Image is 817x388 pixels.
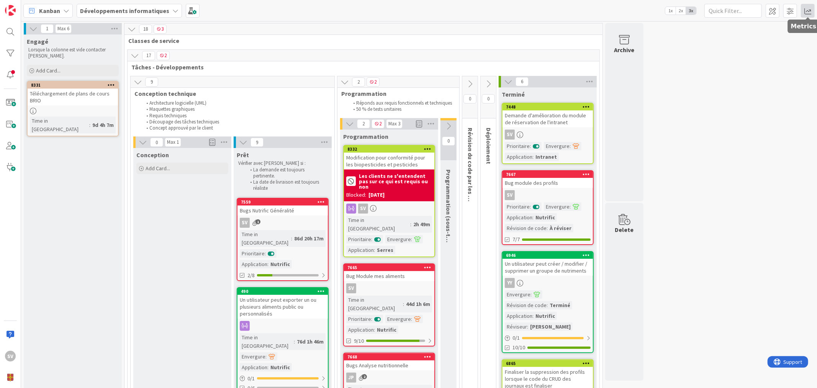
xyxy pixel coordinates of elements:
[375,326,398,334] div: Nutrific
[344,271,434,281] div: Bug Module mes aliments
[237,151,249,159] span: Prêt
[237,199,328,206] div: 7559
[27,38,48,45] span: Engagé
[357,119,370,128] span: 2
[388,122,400,126] div: Max 3
[30,117,89,133] div: Time in [GEOGRAPHIC_DATA]
[237,288,328,319] div: 490Un utilisateur peut exporter un ou plusieurs aliments public ou personnalisés
[347,146,434,152] div: 8332
[503,333,593,343] div: 0/1
[445,169,452,255] span: Programmation (sous-tâches)
[237,288,328,295] div: 490
[346,326,374,334] div: Application
[292,234,326,243] div: 86d 20h 17m
[374,326,375,334] span: :
[467,128,474,209] span: Révision du code par les pairs
[506,172,593,177] div: 7667
[570,202,571,211] span: :
[516,77,529,86] span: 6
[28,89,118,105] div: Téléchargement de plans de cours BRIO
[349,100,456,106] li: Réponds aux requis fonctionnels et techniques
[265,352,267,361] span: :
[251,138,264,147] span: 9
[505,301,547,309] div: Révision de code
[344,146,434,153] div: 8332
[442,136,455,146] span: 0
[506,104,593,110] div: 7448
[344,360,434,370] div: Bugs Analyse nutritionnelle
[505,202,530,211] div: Prioritaire
[371,315,372,323] span: :
[503,104,593,110] div: 7448
[506,361,593,366] div: 6865
[240,352,265,361] div: Envergure
[385,315,411,323] div: Envergure
[142,106,326,112] li: Maquettes graphiques
[89,121,90,129] span: :
[686,7,696,15] span: 3x
[246,167,327,179] li: La demande est toujours pertinente.
[534,213,557,222] div: Nutrific
[503,104,593,127] div: 7448Demande d'amélioration du module de réservation de l'intranet
[90,121,116,129] div: 9d 4h 7m
[269,260,292,268] div: Nutrific
[269,363,292,372] div: Nutrific
[505,312,532,320] div: Application
[349,106,456,112] li: 50 % de tests unitaires
[247,375,255,383] span: 0 / 1
[505,153,532,161] div: Application
[343,263,435,347] a: 7665Bug Module mes alimentsSVTime in [GEOGRAPHIC_DATA]:44d 1h 6mPrioritaire:Envergure:Application...
[368,191,385,199] div: [DATE]
[344,146,434,169] div: 8332Modification pour conformité pour les biopesticides et pesticides
[503,252,593,259] div: 6946
[240,249,265,258] div: Prioritaire
[374,246,375,254] span: :
[375,246,395,254] div: Serres
[534,153,559,161] div: Intranet
[505,213,532,222] div: Application
[80,7,169,15] b: Développements informatiques
[5,351,16,362] div: SV
[347,354,434,360] div: 7668
[411,315,412,323] span: :
[255,219,260,224] span: 1
[534,312,557,320] div: Nutrific
[502,170,594,245] a: 7667Bug module des profilsSVPrioritaire:Envergure:Application:NutrificRévision de code:À réviser7/7
[502,251,594,353] a: 6946Un utilisateur peut créer / modifier / supprimer un groupe de nutrimentsYYEnvergure:Révision ...
[547,224,548,232] span: :
[505,322,527,331] div: Réviseur
[344,204,434,214] div: SV
[506,253,593,258] div: 6946
[291,234,292,243] span: :
[346,315,371,323] div: Prioritaire
[502,103,594,164] a: 7448Demande d'amélioration du module de réservation de l'intranetSVPrioritaire:Envergure:Applicat...
[503,360,593,367] div: 6865
[403,300,404,308] span: :
[503,252,593,276] div: 6946Un utilisateur peut créer / modifier / supprimer un groupe de nutriments
[150,138,163,147] span: 0
[532,153,534,161] span: :
[241,289,328,294] div: 490
[463,94,476,104] span: 0
[548,224,573,232] div: À réviser
[614,45,635,54] div: Archive
[146,165,170,172] span: Add Card...
[237,218,328,228] div: SV
[39,6,60,15] span: Kanban
[237,206,328,215] div: Bugs Nutrific Généralité
[544,202,570,211] div: Envergure
[237,198,329,281] a: 7559Bugs Nutrific GénéralitéSVTime in [GEOGRAPHIC_DATA]:86d 20h 17mPrioritaire:Application:Nutrif...
[704,4,762,18] input: Quick Filter...
[505,290,530,299] div: Envergure
[512,235,520,243] span: 7/7
[154,25,167,34] span: 3
[142,100,326,106] li: Architecture logicielle (UML)
[358,204,368,214] div: SV
[512,334,520,342] span: 0 / 1
[343,145,435,257] a: 8332Modification pour conformité pour les biopesticides et pesticidesLes clients ne s'entendent p...
[295,337,326,346] div: 76d 1h 46m
[27,81,119,136] a: 8331Téléchargement de plans de cours BRIOTime in [GEOGRAPHIC_DATA]:9d 4h 7m
[530,142,531,150] span: :
[246,179,327,192] li: La date de livraison est toujours réaliste
[142,119,326,125] li: Découpage des tâches techniques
